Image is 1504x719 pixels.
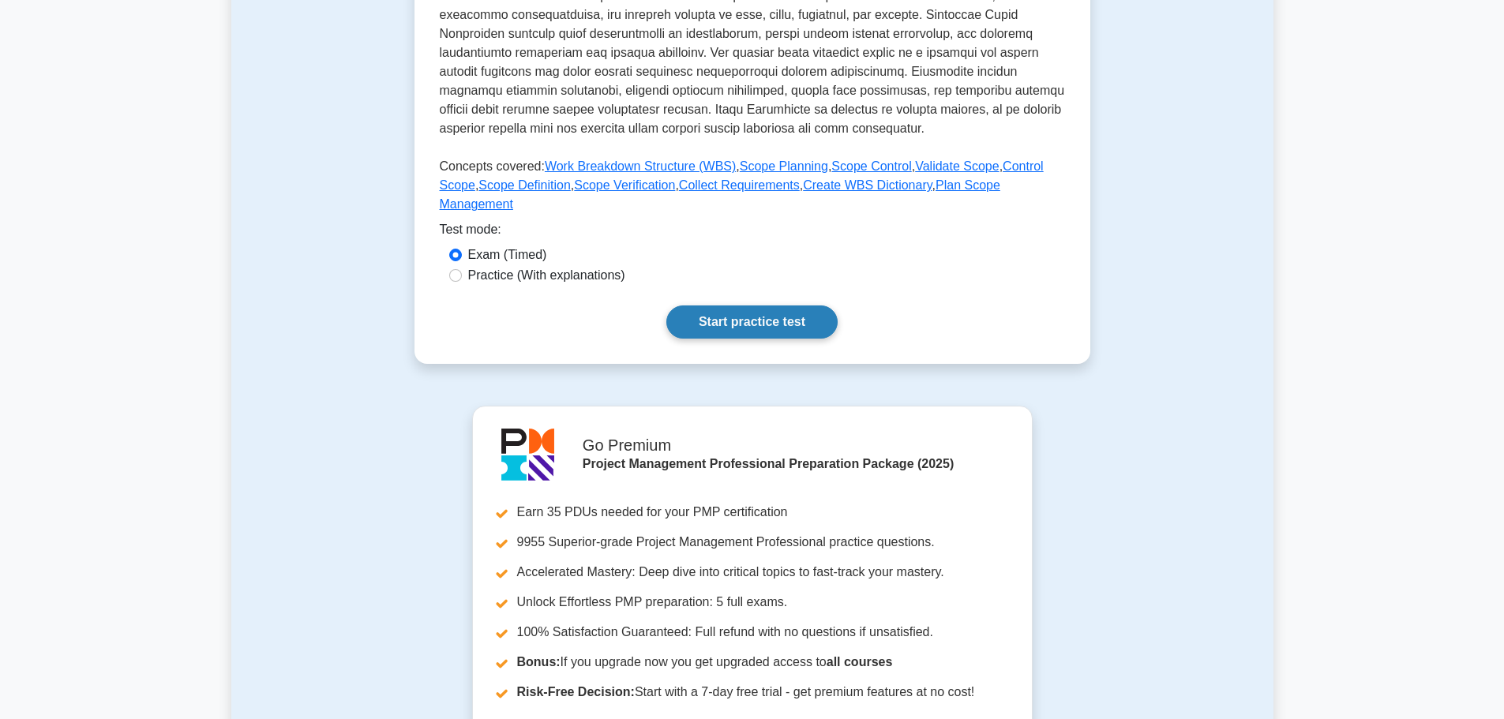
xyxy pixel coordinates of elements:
[679,178,800,192] a: Collect Requirements
[468,266,625,285] label: Practice (With explanations)
[440,157,1065,220] p: Concepts covered: , , , , , , , , ,
[666,305,838,339] a: Start practice test
[740,159,828,173] a: Scope Planning
[440,220,1065,245] div: Test mode:
[545,159,736,173] a: Work Breakdown Structure (WBS)
[478,178,571,192] a: Scope Definition
[574,178,675,192] a: Scope Verification
[468,245,547,264] label: Exam (Timed)
[803,178,932,192] a: Create WBS Dictionary
[831,159,911,173] a: Scope Control
[915,159,999,173] a: Validate Scope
